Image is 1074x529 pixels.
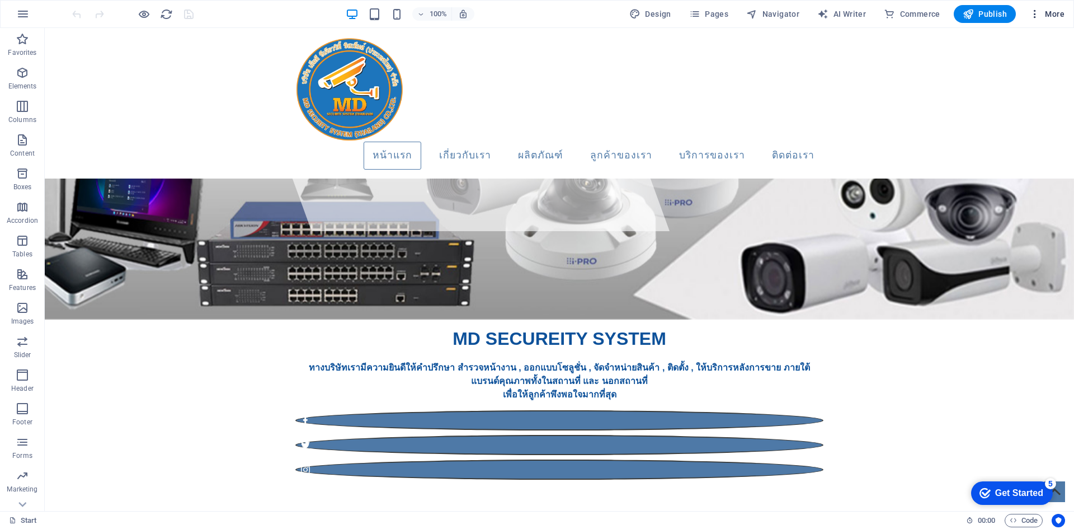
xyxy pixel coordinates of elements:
[33,12,81,22] div: Get Started
[9,514,37,527] a: Click to cancel selection. Double-click to open Pages
[685,5,733,23] button: Pages
[8,48,36,57] p: Favorites
[1025,5,1069,23] button: More
[11,384,34,393] p: Header
[9,6,91,29] div: Get Started 5 items remaining, 0% complete
[817,8,866,20] span: AI Writer
[11,317,34,326] p: Images
[629,8,671,20] span: Design
[1052,514,1065,527] button: Usercentrics
[159,7,173,21] button: reload
[1029,8,1064,20] span: More
[83,2,94,13] div: 5
[742,5,804,23] button: Navigator
[12,250,32,259] p: Tables
[9,283,36,292] p: Features
[14,350,31,359] p: Slider
[954,5,1016,23] button: Publish
[12,418,32,427] p: Footer
[13,182,32,191] p: Boxes
[746,8,799,20] span: Navigator
[7,216,38,225] p: Accordion
[625,5,676,23] button: Design
[879,5,945,23] button: Commerce
[160,8,173,21] i: Reload page
[10,149,35,158] p: Content
[625,5,676,23] div: Design (Ctrl+Alt+Y)
[458,9,468,19] i: On resize automatically adjust zoom level to fit chosen device.
[137,7,150,21] button: Click here to leave preview mode and continue editing
[884,8,940,20] span: Commerce
[8,115,36,124] p: Columns
[8,82,37,91] p: Elements
[813,5,870,23] button: AI Writer
[7,485,37,494] p: Marketing
[986,516,987,525] span: :
[1005,514,1043,527] button: Code
[978,514,995,527] span: 00 00
[689,8,728,20] span: Pages
[412,7,452,21] button: 100%
[12,451,32,460] p: Forms
[963,8,1007,20] span: Publish
[429,7,447,21] h6: 100%
[1010,514,1038,527] span: Code
[966,514,996,527] h6: Session time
